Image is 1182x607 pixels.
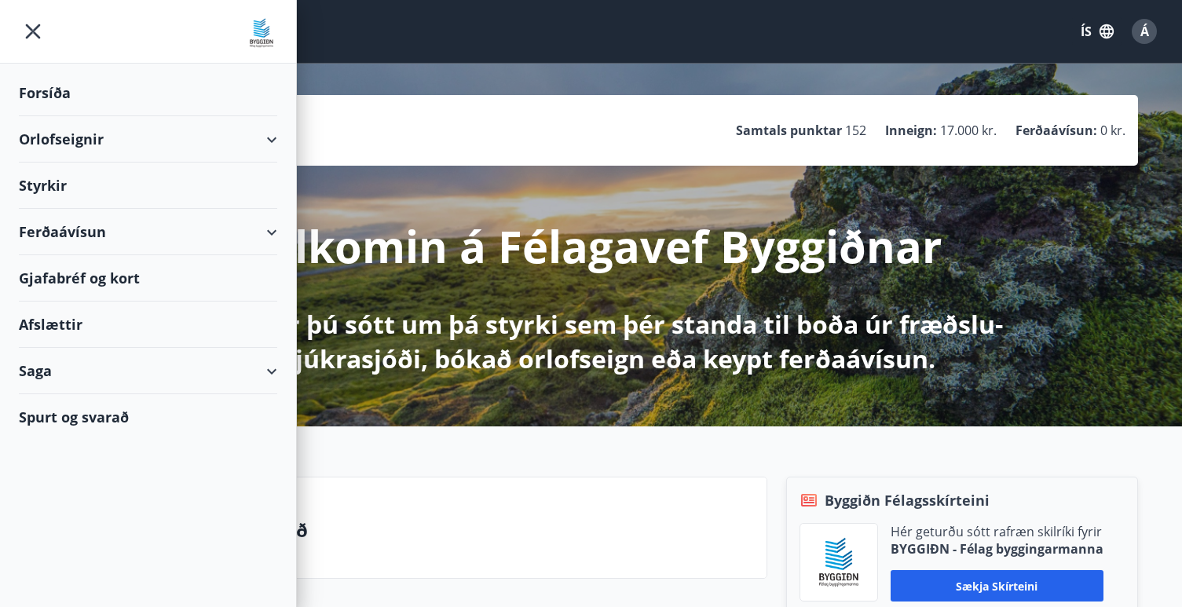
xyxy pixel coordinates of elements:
[885,122,937,139] p: Inneign :
[241,216,942,276] p: Velkomin á Félagavef Byggiðnar
[1072,17,1122,46] button: ÍS
[891,570,1103,602] button: Sækja skírteini
[825,490,990,510] span: Byggiðn Félagsskírteini
[845,122,866,139] span: 152
[19,302,277,348] div: Afslættir
[1100,122,1125,139] span: 0 kr.
[19,348,277,394] div: Saga
[19,70,277,116] div: Forsíða
[19,17,47,46] button: menu
[1125,13,1163,50] button: Á
[19,116,277,163] div: Orlofseignir
[736,122,842,139] p: Samtals punktar
[19,209,277,255] div: Ferðaávísun
[1140,23,1149,40] span: Á
[177,307,1006,376] p: Hér getur þú sótt um þá styrki sem þér standa til boða úr fræðslu- og sjúkrasjóði, bókað orlofsei...
[891,540,1103,558] p: BYGGIÐN - Félag byggingarmanna
[891,523,1103,540] p: Hér geturðu sótt rafræn skilríki fyrir
[246,17,277,49] img: union_logo
[19,255,277,302] div: Gjafabréf og kort
[19,394,277,440] div: Spurt og svarað
[940,122,997,139] span: 17.000 kr.
[160,517,754,543] p: Spurt og svarað
[1015,122,1097,139] p: Ferðaávísun :
[812,536,865,589] img: BKlGVmlTW1Qrz68WFGMFQUcXHWdQd7yePWMkvn3i.png
[19,163,277,209] div: Styrkir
